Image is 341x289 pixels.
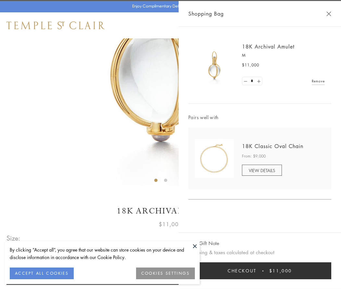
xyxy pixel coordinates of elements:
[249,167,275,173] span: VIEW DETAILS
[242,165,282,176] a: VIEW DETAILS
[228,267,257,274] span: Checkout
[10,246,195,261] div: By clicking “Accept all”, you agree that our website can store cookies on your device and disclos...
[188,248,331,256] p: Shipping & taxes calculated at checkout
[242,62,259,68] span: $11,000
[6,233,21,243] span: Size:
[242,43,295,50] a: 18K Archival Amulet
[195,46,234,85] img: 18K Archival Amulet
[326,11,331,16] button: Close Shopping Bag
[188,239,219,247] button: Add Gift Note
[242,143,303,150] a: 18K Classic Oval Chain
[188,114,331,121] span: Pairs well with
[132,3,206,9] p: Enjoy Complimentary Delivery & Returns
[255,77,262,85] a: Set quantity to 2
[10,268,74,279] button: ACCEPT ALL COOKIES
[188,262,331,279] button: Checkout $11,000
[188,9,224,18] span: Shopping Bag
[242,153,266,159] span: From: $9,000
[242,77,249,85] a: Set quantity to 0
[159,220,182,228] span: $11,000
[136,268,195,279] button: COOKIES SETTINGS
[242,52,325,59] p: M
[195,139,234,178] img: N88865-OV18
[312,77,325,85] a: Remove
[6,21,105,29] img: Temple St. Clair
[6,205,335,217] h1: 18K Archival Amulet
[269,267,292,274] span: $11,000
